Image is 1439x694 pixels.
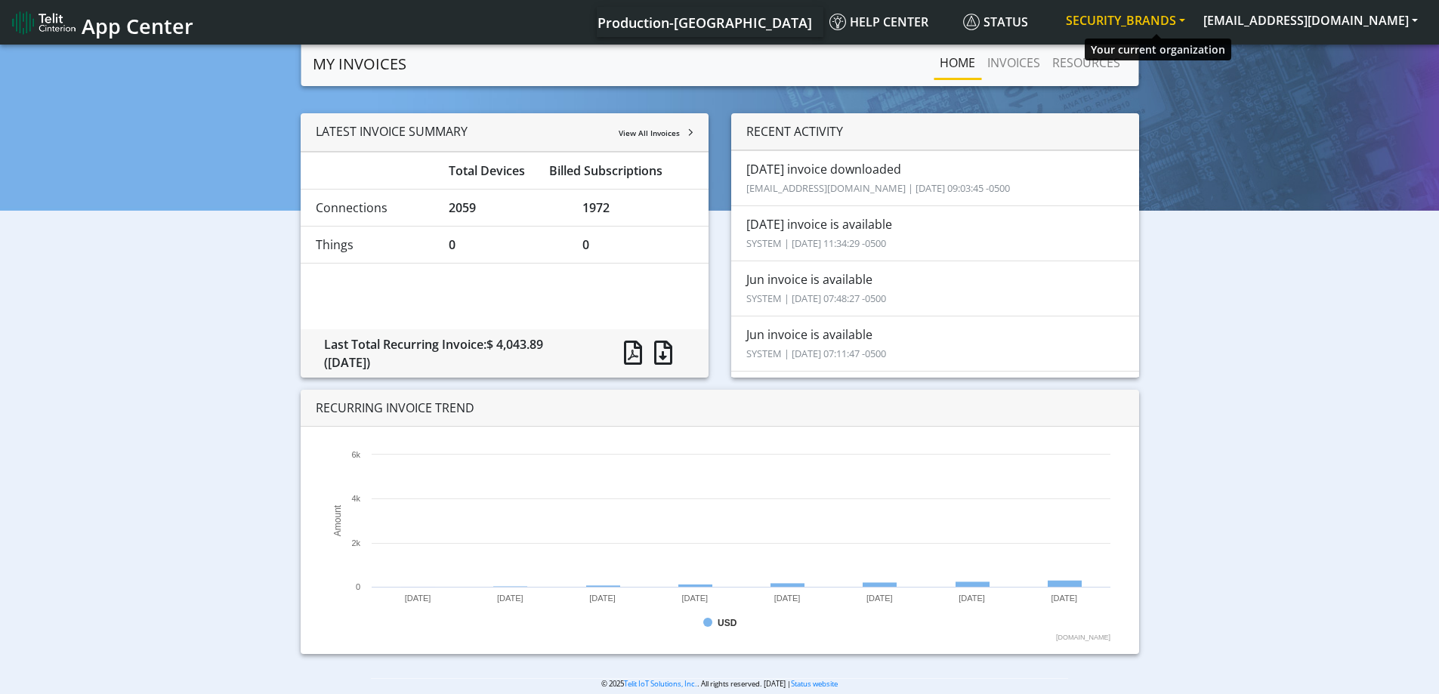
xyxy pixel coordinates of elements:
[301,390,1139,427] div: RECURRING INVOICE TREND
[313,335,601,372] div: Last Total Recurring Invoice:
[12,6,191,39] a: App Center
[624,679,697,689] a: Telit IoT Solutions, Inc.
[731,261,1139,316] li: Jun invoice is available
[963,14,980,30] img: status.svg
[981,48,1046,78] a: INVOICES
[437,162,538,180] div: Total Devices
[731,150,1139,206] li: [DATE] invoice downloaded
[866,594,893,603] text: [DATE]
[304,236,438,254] div: Things
[437,236,571,254] div: 0
[82,12,193,40] span: App Center
[598,14,812,32] span: Production-[GEOGRAPHIC_DATA]
[571,199,705,217] div: 1972
[619,128,680,138] span: View All Invoices
[351,538,360,547] text: 2k
[746,236,886,250] small: SYSTEM | [DATE] 11:34:29 -0500
[301,113,709,152] div: LATEST INVOICE SUMMARY
[538,162,705,180] div: Billed Subscriptions
[1194,7,1427,34] button: [EMAIL_ADDRESS][DOMAIN_NAME]
[597,7,811,37] a: Your current platform instance
[731,205,1139,261] li: [DATE] invoice is available
[1051,594,1077,603] text: [DATE]
[731,316,1139,372] li: Jun invoice is available
[1085,39,1231,60] div: Your current organization
[351,450,360,459] text: 6k
[571,236,705,254] div: 0
[437,199,571,217] div: 2059
[718,618,737,628] text: USD
[731,113,1139,150] div: RECENT ACTIVITY
[791,679,838,689] a: Status website
[1046,48,1126,78] a: RESOURCES
[746,291,886,305] small: SYSTEM | [DATE] 07:48:27 -0500
[681,594,708,603] text: [DATE]
[356,582,360,591] text: 0
[304,199,438,217] div: Connections
[332,504,343,536] text: Amount
[371,678,1068,689] p: © 2025 . All rights reserved. [DATE] |
[774,594,800,603] text: [DATE]
[746,181,1010,195] small: [EMAIL_ADDRESS][DOMAIN_NAME] | [DATE] 09:03:45 -0500
[1057,7,1194,34] button: SECURITY_BRANDS
[959,594,985,603] text: [DATE]
[957,7,1057,37] a: Status
[934,48,981,78] a: Home
[589,594,616,603] text: [DATE]
[12,11,76,35] img: logo-telit-cinterion-gw-new.png
[404,594,431,603] text: [DATE]
[829,14,846,30] img: knowledge.svg
[486,336,543,353] span: $ 4,043.89
[746,347,886,360] small: SYSTEM | [DATE] 07:11:47 -0500
[313,49,406,79] a: MY INVOICES
[324,353,589,372] div: ([DATE])
[963,14,1028,30] span: Status
[829,14,928,30] span: Help center
[1056,634,1110,641] text: [DOMAIN_NAME]
[731,371,1139,427] li: Apr invoice is available
[823,7,957,37] a: Help center
[351,494,360,503] text: 4k
[497,594,523,603] text: [DATE]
